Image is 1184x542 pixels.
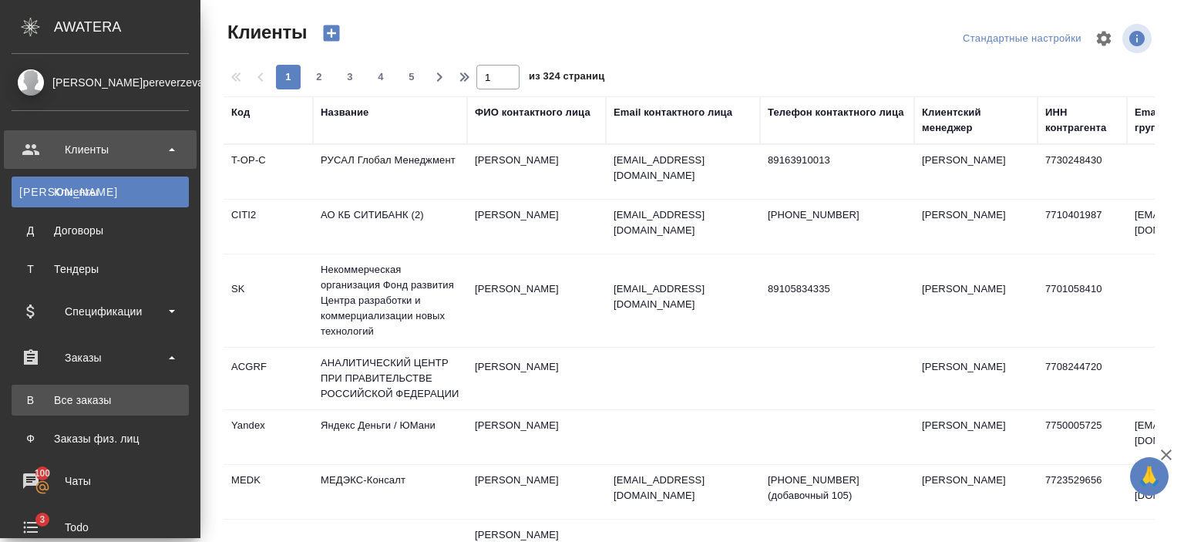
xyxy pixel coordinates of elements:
[224,20,307,45] span: Клиенты
[467,410,606,464] td: [PERSON_NAME]
[1038,352,1127,406] td: 7708244720
[467,145,606,199] td: [PERSON_NAME]
[914,274,1038,328] td: [PERSON_NAME]
[313,348,467,409] td: АНАЛИТИЧЕСКИЙ ЦЕНТР ПРИ ПРАВИТЕЛЬСТВЕ РОССИЙСКОЙ ФЕДЕРАЦИИ
[12,74,189,91] div: [PERSON_NAME]pereverzeva
[12,177,189,207] a: [PERSON_NAME]Клиенты
[529,67,604,89] span: из 324 страниц
[12,470,189,493] div: Чаты
[1038,200,1127,254] td: 7710401987
[313,200,467,254] td: АО КБ СИТИБАНК (2)
[313,410,467,464] td: Яндекс Деньги / ЮМани
[224,465,313,519] td: MEDK
[1038,145,1127,199] td: 7730248430
[368,69,393,85] span: 4
[768,473,906,503] p: [PHONE_NUMBER] (добавочный 105)
[614,281,752,312] p: [EMAIL_ADDRESS][DOMAIN_NAME]
[12,346,189,369] div: Заказы
[313,254,467,347] td: Некоммерческая организация Фонд развития Центра разработки и коммерциализации новых технологий
[914,465,1038,519] td: [PERSON_NAME]
[1045,105,1119,136] div: ИНН контрагента
[475,105,590,120] div: ФИО контактного лица
[224,274,313,328] td: SK
[12,138,189,161] div: Клиенты
[224,200,313,254] td: CITI2
[338,69,362,85] span: 3
[399,69,424,85] span: 5
[313,145,467,199] td: РУСАЛ Глобал Менеджмент
[12,300,189,323] div: Спецификации
[25,466,60,481] span: 100
[224,145,313,199] td: T-OP-C
[467,274,606,328] td: [PERSON_NAME]
[224,352,313,406] td: ACGRF
[313,465,467,519] td: МЕДЭКС-Консалт
[768,281,906,297] p: 89105834335
[959,27,1085,51] div: split button
[19,431,181,446] div: Заказы физ. лиц
[224,410,313,464] td: Yandex
[307,69,331,85] span: 2
[1038,465,1127,519] td: 7723529656
[1038,410,1127,464] td: 7750005725
[914,410,1038,464] td: [PERSON_NAME]
[12,385,189,416] a: ВВсе заказы
[614,153,752,183] p: [EMAIL_ADDRESS][DOMAIN_NAME]
[914,145,1038,199] td: [PERSON_NAME]
[12,423,189,454] a: ФЗаказы физ. лиц
[1122,24,1155,53] span: Посмотреть информацию
[12,516,189,539] div: Todo
[30,512,54,527] span: 3
[768,153,906,168] p: 89163910013
[12,254,189,284] a: ТТендеры
[1038,274,1127,328] td: 7701058410
[4,462,197,500] a: 100Чаты
[1085,20,1122,57] span: Настроить таблицу
[768,207,906,223] p: [PHONE_NUMBER]
[19,392,181,408] div: Все заказы
[614,105,732,120] div: Email контактного лица
[1130,457,1169,496] button: 🙏
[54,12,200,42] div: AWATERA
[467,352,606,406] td: [PERSON_NAME]
[338,65,362,89] button: 3
[768,105,904,120] div: Телефон контактного лица
[467,465,606,519] td: [PERSON_NAME]
[231,105,250,120] div: Код
[914,200,1038,254] td: [PERSON_NAME]
[321,105,368,120] div: Название
[19,261,181,277] div: Тендеры
[914,352,1038,406] td: [PERSON_NAME]
[313,20,350,46] button: Создать
[12,215,189,246] a: ДДоговоры
[614,207,752,238] p: [EMAIL_ADDRESS][DOMAIN_NAME]
[1136,460,1162,493] span: 🙏
[922,105,1030,136] div: Клиентский менеджер
[19,223,181,238] div: Договоры
[19,184,181,200] div: Клиенты
[368,65,393,89] button: 4
[614,473,752,503] p: [EMAIL_ADDRESS][DOMAIN_NAME]
[399,65,424,89] button: 5
[307,65,331,89] button: 2
[467,200,606,254] td: [PERSON_NAME]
